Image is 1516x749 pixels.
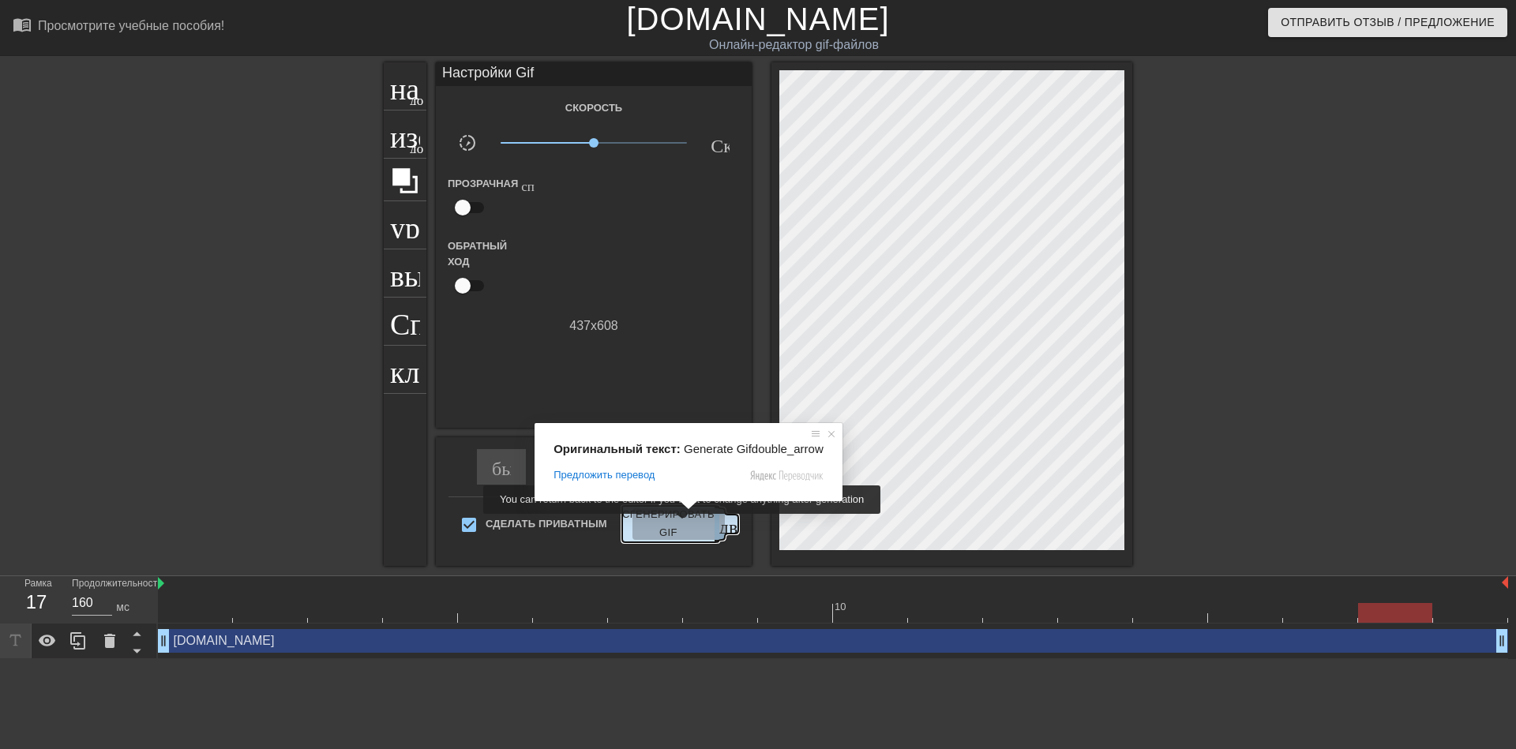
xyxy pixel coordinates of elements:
ya-tr-span: x [591,319,597,332]
div: 17 [24,588,48,616]
ya-tr-span: menu_book_бук меню [13,15,128,34]
img: bound-end.png [1502,576,1508,589]
ya-tr-span: добавить_круг [410,140,501,153]
ya-tr-span: 437 [569,319,591,332]
ya-tr-span: Продолжительность [72,579,163,589]
ya-tr-span: Настройки Gif [442,65,534,81]
a: [DOMAIN_NAME] [626,2,889,36]
ya-tr-span: Прозрачная [448,178,518,189]
ya-tr-span: Справка [390,305,496,335]
ya-tr-span: справка [521,178,565,191]
div: 10 [835,599,849,615]
ya-tr-span: Онлайн-редактор gif-файлов [709,38,879,51]
button: Сгенерировать GIF [632,508,725,540]
ya-tr-span: урожай [390,208,485,238]
ya-tr-span: Скорость [711,133,786,152]
ya-tr-span: Отправить Отзыв / Предложение [1281,13,1495,32]
ya-tr-span: изображение [390,118,555,148]
span: Оригинальный текст: [553,442,681,455]
ya-tr-span: 608 [597,319,618,332]
a: Просмотрите учебные пособия! [13,15,224,39]
ya-tr-span: slow_motion_video [458,133,477,152]
ya-tr-span: Скорость [565,102,622,114]
span: Предложить перевод [553,468,655,482]
ya-tr-span: название [390,69,504,99]
ya-tr-span: мс [116,601,129,613]
ya-tr-span: быстрый поворот [492,456,633,475]
ya-tr-span: Рамка [24,578,52,589]
ya-tr-span: клавиатура [390,353,531,383]
button: Отправить Отзыв / Предложение [1268,8,1507,37]
ya-tr-span: Сделать Приватным [486,518,607,530]
ya-tr-span: добавить_круг [410,92,501,105]
ya-tr-span: Обратный ход [448,240,507,268]
span: Generate Gifdouble_arrow [684,442,824,455]
ya-tr-span: двойная стрелка [719,515,851,534]
ya-tr-span: Просмотрите учебные пособия! [38,19,224,32]
ya-tr-span: Сгенерировать GIF [622,506,715,542]
ya-tr-span: выбор_размера_фото_большой [390,257,835,286]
